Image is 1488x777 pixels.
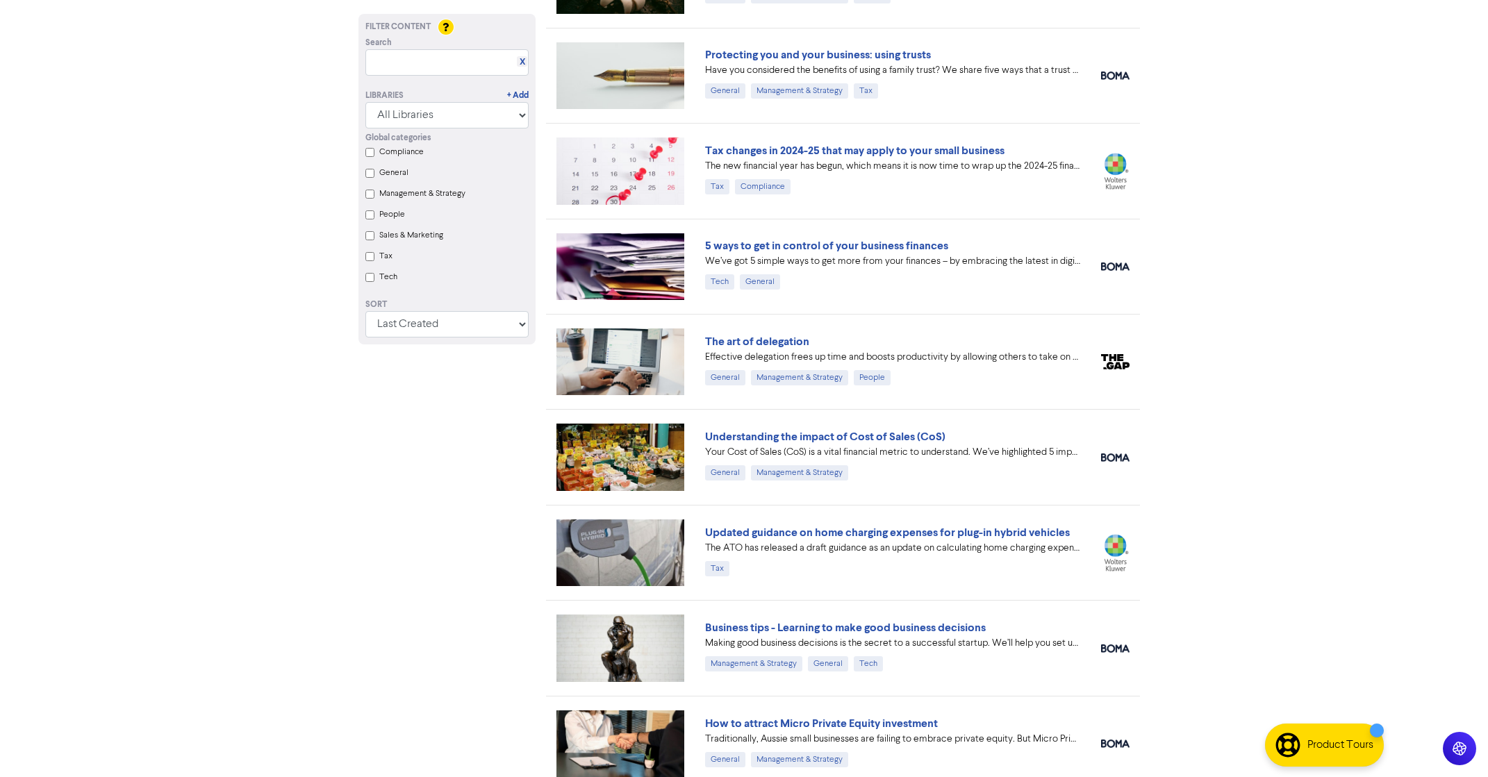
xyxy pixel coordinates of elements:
div: Sort [365,299,529,311]
div: Compliance [735,179,791,194]
img: boma [1101,740,1130,748]
label: Compliance [379,146,424,158]
div: Management & Strategy [705,656,802,671]
span: Search [365,37,392,49]
div: Tech [854,656,883,671]
a: X [520,57,525,67]
div: Libraries [365,90,404,102]
div: The new financial year has begun, which means it is now time to wrap up the 2024-25 financial yea... [705,159,1080,174]
div: Tax [705,561,729,576]
div: Management & Strategy [751,370,848,385]
img: boma_accounting [1101,262,1130,271]
a: Understanding the impact of Cost of Sales (CoS) [705,430,945,444]
div: Tax [705,179,729,194]
div: General [705,370,745,385]
div: Global categories [365,132,529,144]
a: How to attract Micro Private Equity investment [705,717,938,730]
div: Tech [705,274,734,290]
div: Making good business decisions is the secret to a successful startup. We’ll help you set up the b... [705,636,1080,651]
div: Management & Strategy [751,752,848,767]
div: Management & Strategy [751,465,848,481]
div: General [705,752,745,767]
div: Management & Strategy [751,83,848,99]
label: Tax [379,250,392,262]
div: Have you considered the benefits of using a family trust? We share five ways that a trust can hel... [705,63,1080,78]
div: We’ve got 5 simple ways to get more from your finances – by embracing the latest in digital accou... [705,254,1080,269]
div: Effective delegation frees up time and boosts productivity by allowing others to take on tasks. A... [705,350,1080,365]
div: People [854,370,891,385]
label: Tech [379,271,397,283]
label: People [379,208,405,221]
label: Management & Strategy [379,187,465,200]
a: The art of delegation [705,335,809,349]
div: Tax [854,83,878,99]
img: wolters_kluwer [1101,153,1130,190]
div: The ATO has released a draft guidance as an update on calculating home charging expenses to inclu... [705,541,1080,555]
div: General [705,465,745,481]
a: + Add [507,90,529,102]
div: Filter Content [365,21,529,33]
div: General [740,274,780,290]
a: Tax changes in 2024-25 that may apply to your small business [705,144,1005,158]
div: General [705,83,745,99]
a: Updated guidance on home charging expenses for plug-in hybrid vehicles [705,526,1070,540]
img: boma [1101,453,1130,462]
img: thegap [1101,354,1130,369]
a: 5 ways to get in control of your business finances [705,239,948,253]
a: Business tips - Learning to make good business decisions [705,621,986,635]
img: wolters_kluwer [1101,534,1130,571]
iframe: Chat Widget [1419,710,1488,777]
label: Sales & Marketing [379,229,443,242]
img: boma [1101,644,1130,653]
img: boma [1101,72,1130,80]
label: General [379,167,408,179]
div: General [808,656,848,671]
div: Your Cost of Sales (CoS) is a vital financial metric to understand. We’ve highlighted 5 important... [705,445,1080,460]
div: Traditionally, Aussie small businesses are failing to embrace private equity. But Micro Private E... [705,732,1080,746]
a: Protecting you and your business: using trusts [705,48,931,62]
